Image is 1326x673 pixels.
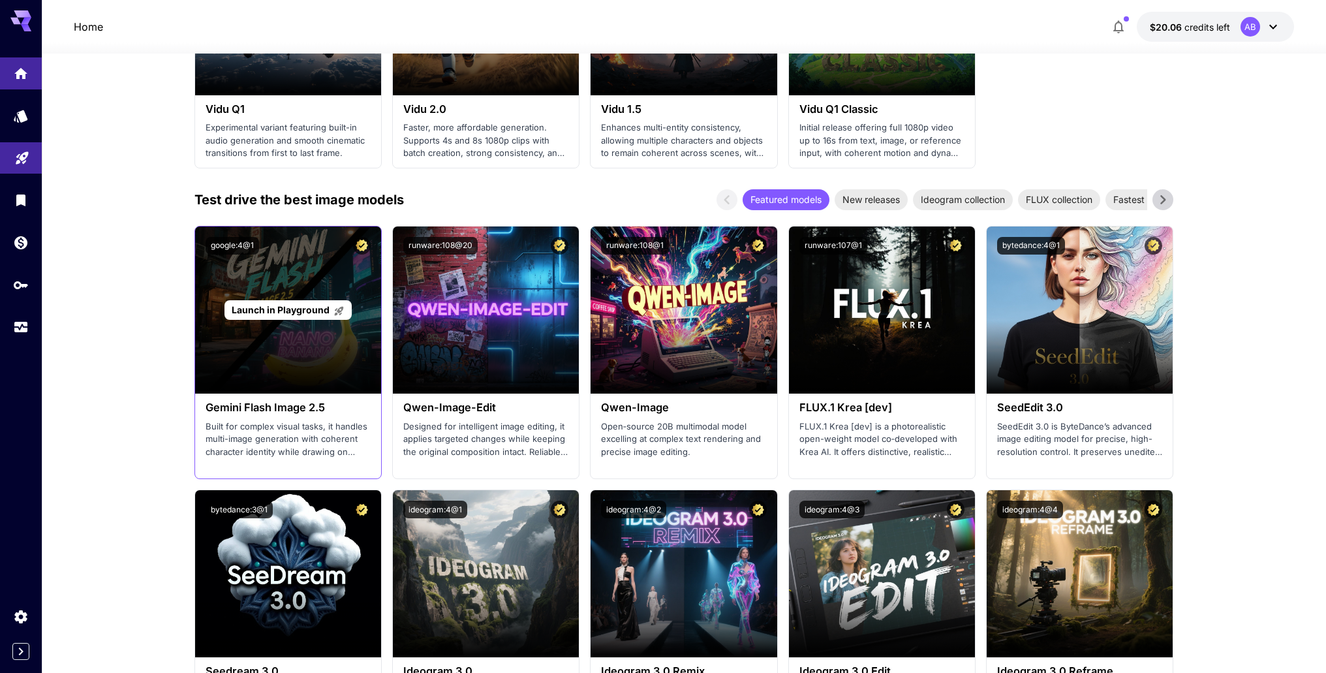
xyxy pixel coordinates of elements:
button: Certified Model – Vetted for best performance and includes a commercial license. [947,501,964,518]
p: Experimental variant featuring built-in audio generation and smooth cinematic transitions from fi... [206,121,371,160]
h3: FLUX.1 Krea [dev] [799,401,964,414]
div: Home [13,61,29,78]
p: Initial release offering full 1080p video up to 16s from text, image, or reference input, with co... [799,121,964,160]
div: Wallet [13,234,29,251]
img: alt [789,227,975,394]
p: Faster, more affordable generation. Supports 4s and 8s 1080p clips with batch creation, strong co... [403,121,568,160]
h3: Qwen-Image-Edit [403,401,568,414]
span: credits left [1184,22,1230,33]
div: Settings [13,608,29,625]
button: Certified Model – Vetted for best performance and includes a commercial license. [947,237,964,255]
span: New releases [835,193,908,206]
h3: SeedEdit 3.0 [997,401,1162,414]
span: $20.06 [1150,22,1184,33]
div: FLUX collection [1018,189,1100,210]
img: alt [987,490,1173,657]
img: alt [789,490,975,657]
h3: Vidu 2.0 [403,103,568,116]
div: Playground [14,146,30,162]
button: Certified Model – Vetted for best performance and includes a commercial license. [1145,501,1162,518]
div: Usage [13,319,29,336]
img: alt [393,490,579,657]
img: alt [591,227,777,394]
div: Виджет чата [1261,610,1326,673]
button: bytedance:3@1 [206,501,273,518]
div: Models [13,108,29,124]
p: FLUX.1 Krea [dev] is a photorealistic open-weight model co‑developed with Krea AI. It offers dist... [799,420,964,459]
a: Home [74,19,103,35]
p: Designed for intelligent image editing, it applies targeted changes while keeping the original co... [403,420,568,459]
h3: Vidu Q1 Classic [799,103,964,116]
nav: breadcrumb [74,19,103,35]
p: Built for complex visual tasks, it handles multi-image generation with coherent character identit... [206,420,371,459]
img: alt [195,490,381,657]
button: google:4@1 [206,237,259,255]
button: bytedance:4@1 [997,237,1065,255]
button: runware:108@1 [601,237,669,255]
iframe: Chat Widget [1261,610,1326,673]
p: SeedEdit 3.0 is ByteDance’s advanced image editing model for precise, high-resolution control. It... [997,420,1162,459]
span: Launch in Playground [232,304,330,315]
button: Expand sidebar [12,643,29,660]
button: runware:108@20 [403,237,478,255]
div: $20.05704 [1150,20,1230,34]
span: Ideogram collection [913,193,1013,206]
h3: Vidu 1.5 [601,103,766,116]
div: Fastest models [1105,189,1186,210]
img: alt [987,227,1173,394]
div: Library [13,192,29,208]
button: ideogram:4@2 [601,501,666,518]
span: Featured models [743,193,829,206]
img: alt [393,227,579,394]
button: Certified Model – Vetted for best performance and includes a commercial license. [749,237,767,255]
div: Ideogram collection [913,189,1013,210]
p: Test drive the best image models [194,190,404,210]
p: Enhances multi-entity consistency, allowing multiple characters and objects to remain coherent ac... [601,121,766,160]
h3: Qwen-Image [601,401,766,414]
button: ideogram:4@3 [799,501,865,518]
button: Certified Model – Vetted for best performance and includes a commercial license. [551,237,568,255]
div: Featured models [743,189,829,210]
span: Fastest models [1105,193,1186,206]
button: runware:107@1 [799,237,867,255]
h3: Vidu Q1 [206,103,371,116]
p: Open‑source 20B multimodal model excelling at complex text rendering and precise image editing. [601,420,766,459]
button: Certified Model – Vetted for best performance and includes a commercial license. [749,501,767,518]
a: Launch in Playground [224,300,352,321]
h3: Gemini Flash Image 2.5 [206,401,371,414]
button: Certified Model – Vetted for best performance and includes a commercial license. [353,501,371,518]
button: ideogram:4@4 [997,501,1063,518]
span: FLUX collection [1018,193,1100,206]
div: AB [1241,17,1260,37]
button: $20.05704AB [1137,12,1294,42]
button: Certified Model – Vetted for best performance and includes a commercial license. [551,501,568,518]
button: ideogram:4@1 [403,501,467,518]
div: API Keys [13,277,29,293]
div: New releases [835,189,908,210]
img: alt [591,490,777,657]
button: Certified Model – Vetted for best performance and includes a commercial license. [353,237,371,255]
button: Certified Model – Vetted for best performance and includes a commercial license. [1145,237,1162,255]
